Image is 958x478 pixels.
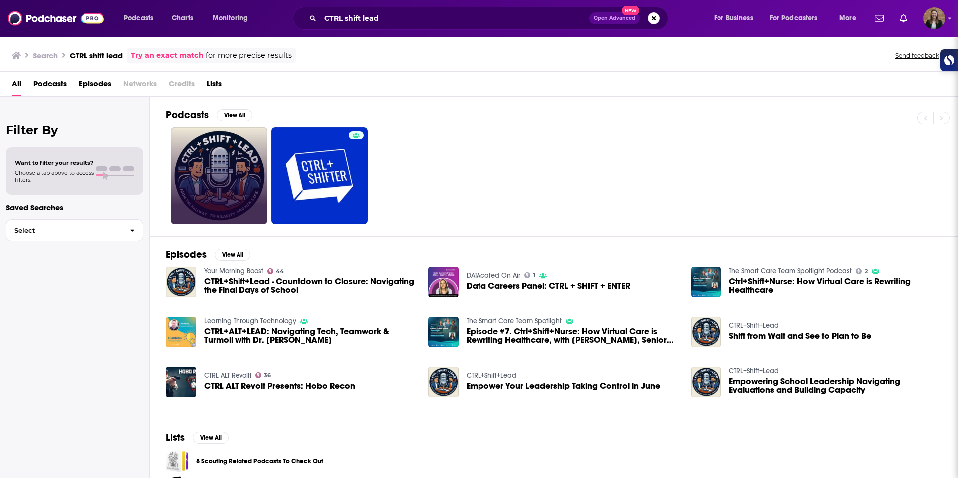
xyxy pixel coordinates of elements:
[166,248,250,261] a: EpisodesView All
[923,7,945,29] span: Logged in as k_burns
[131,50,204,61] a: Try an exact match
[215,249,250,261] button: View All
[524,272,535,278] a: 1
[467,371,516,380] a: CTRL+Shift+Lead
[729,321,779,330] a: CTRL+Shift+Lead
[467,271,520,280] a: DATAcated On Air
[6,227,122,234] span: Select
[33,51,58,60] h3: Search
[923,7,945,29] img: User Profile
[467,382,660,390] a: Empower Your Leadership Taking Control in June
[533,273,535,278] span: 1
[213,11,248,25] span: Monitoring
[691,367,721,397] img: Empowering School Leadership Navigating Evaluations and Building Capacity
[729,267,852,275] a: The Smart Care Team Spotlight Podcast
[217,109,252,121] button: View All
[204,267,263,275] a: Your Morning Boost
[267,268,284,274] a: 44
[204,317,296,325] a: Learning Through Technology
[204,382,355,390] a: CTRL ALT Revolt Presents: Hobo Recon
[594,16,635,21] span: Open Advanced
[729,332,871,340] a: Shift from Wait and See to Plan to Be
[714,11,753,25] span: For Business
[33,76,67,96] a: Podcasts
[264,373,271,378] span: 36
[892,51,942,60] button: Send feedback
[770,11,818,25] span: For Podcasters
[204,277,417,294] a: CTRL+Shift+Lead - Countdown to Closure: Navigating the Final Days of School
[204,327,417,344] span: CTRL+ALT+LEAD: Navigating Tech, Teamwork & Turmoil with Dr. [PERSON_NAME]
[763,10,832,26] button: open menu
[729,367,779,375] a: CTRL+Shift+Lead
[622,6,640,15] span: New
[166,450,188,472] a: 8 Scouting Related Podcasts To Check Out
[206,50,292,61] span: for more precise results
[6,123,143,137] h2: Filter By
[691,267,721,297] img: Ctrl+Shift+Nurse: How Virtual Care is Rewriting Healthcare
[166,267,196,297] img: CTRL+Shift+Lead - Countdown to Closure: Navigating the Final Days of School
[206,10,261,26] button: open menu
[255,372,271,378] a: 36
[124,11,153,25] span: Podcasts
[871,10,888,27] a: Show notifications dropdown
[207,76,222,96] a: Lists
[6,219,143,241] button: Select
[166,317,196,347] img: CTRL+ALT+LEAD: Navigating Tech, Teamwork & Turmoil with Dr. John Morgan
[589,12,640,24] button: Open AdvancedNew
[193,432,229,444] button: View All
[923,7,945,29] button: Show profile menu
[166,367,196,397] a: CTRL ALT Revolt Presents: Hobo Recon
[169,76,195,96] span: Credits
[79,76,111,96] a: Episodes
[204,371,251,380] a: CTRL ALT Revolt!
[204,327,417,344] a: CTRL+ALT+LEAD: Navigating Tech, Teamwork & Turmoil with Dr. John Morgan
[166,248,207,261] h2: Episodes
[70,51,123,60] h3: CTRL shift lead
[320,10,589,26] input: Search podcasts, credits, & more...
[856,268,868,274] a: 2
[691,317,721,347] img: Shift from Wait and See to Plan to Be
[865,269,868,274] span: 2
[302,7,678,30] div: Search podcasts, credits, & more...
[15,169,94,183] span: Choose a tab above to access filters.
[428,317,459,347] img: Episode #7. Ctrl+Shift+Nurse: How Virtual Care is Rewriting Healthcare, with Patricia Mook, Senio...
[467,327,679,344] span: Episode #7. Ctrl+Shift+Nurse: How Virtual Care is Rewriting Healthcare, with [PERSON_NAME], Senio...
[117,10,166,26] button: open menu
[467,317,562,325] a: The Smart Care Team Spotlight
[166,109,209,121] h2: Podcasts
[729,377,942,394] a: Empowering School Leadership Navigating Evaluations and Building Capacity
[276,269,284,274] span: 44
[428,267,459,297] img: Data Careers Panel: CTRL + SHIFT + ENTER
[123,76,157,96] span: Networks
[832,10,869,26] button: open menu
[896,10,911,27] a: Show notifications dropdown
[467,327,679,344] a: Episode #7. Ctrl+Shift+Nurse: How Virtual Care is Rewriting Healthcare, with Patricia Mook, Senio...
[729,277,942,294] a: Ctrl+Shift+Nurse: How Virtual Care is Rewriting Healthcare
[707,10,766,26] button: open menu
[839,11,856,25] span: More
[467,282,630,290] span: Data Careers Panel: CTRL + SHIFT + ENTER
[196,456,323,467] a: 8 Scouting Related Podcasts To Check Out
[172,11,193,25] span: Charts
[6,203,143,212] p: Saved Searches
[8,9,104,28] img: Podchaser - Follow, Share and Rate Podcasts
[166,431,185,444] h2: Lists
[12,76,21,96] a: All
[166,431,229,444] a: ListsView All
